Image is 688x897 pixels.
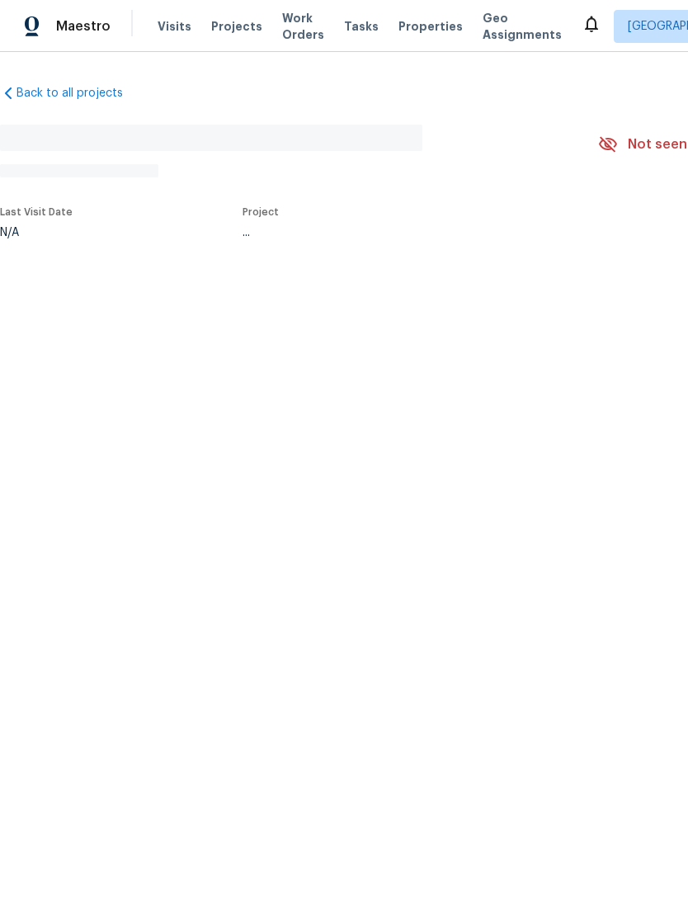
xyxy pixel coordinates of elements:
[158,18,191,35] span: Visits
[483,10,562,43] span: Geo Assignments
[282,10,324,43] span: Work Orders
[56,18,111,35] span: Maestro
[344,21,379,32] span: Tasks
[211,18,262,35] span: Projects
[243,207,279,217] span: Project
[398,18,463,35] span: Properties
[243,227,559,238] div: ...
